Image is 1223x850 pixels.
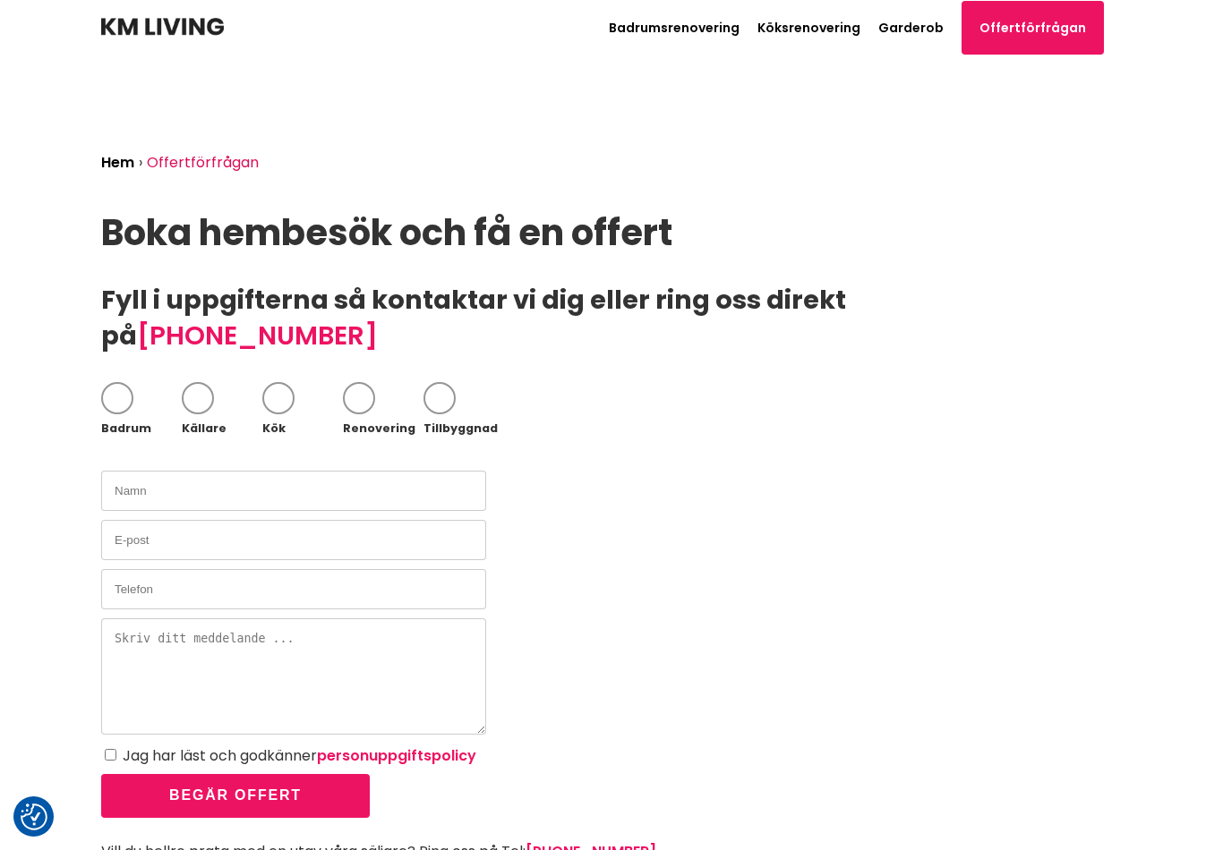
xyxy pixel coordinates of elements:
div: Kök [262,423,343,435]
div: Tillbyggnad [423,423,504,435]
a: Offertförfrågan [962,1,1104,55]
div: Källare [182,423,262,435]
a: Hem [101,152,134,173]
a: personuppgiftspolicy [317,745,476,766]
button: Samtyckesinställningar [21,803,47,830]
a: Köksrenovering [757,19,860,37]
a: Garderob [878,19,944,37]
a: Badrumsrenovering [609,19,740,37]
img: Revisit consent button [21,803,47,830]
button: Begär offert [101,774,370,818]
input: E-post [101,520,486,560]
h1: Boka hembesök och få en offert [101,213,1122,253]
a: [PHONE_NUMBER] [137,318,378,353]
li: Offertförfrågan [147,156,263,170]
input: Namn [101,471,486,511]
img: KM Living [101,18,224,36]
div: Renovering [343,423,423,435]
div: Badrum [101,423,182,435]
h2: Fyll i uppgifterna så kontaktar vi dig eller ring oss direkt på [101,282,1122,353]
input: Telefon [101,569,486,609]
li: › [139,156,147,170]
label: Jag har läst och godkänner [123,745,476,766]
